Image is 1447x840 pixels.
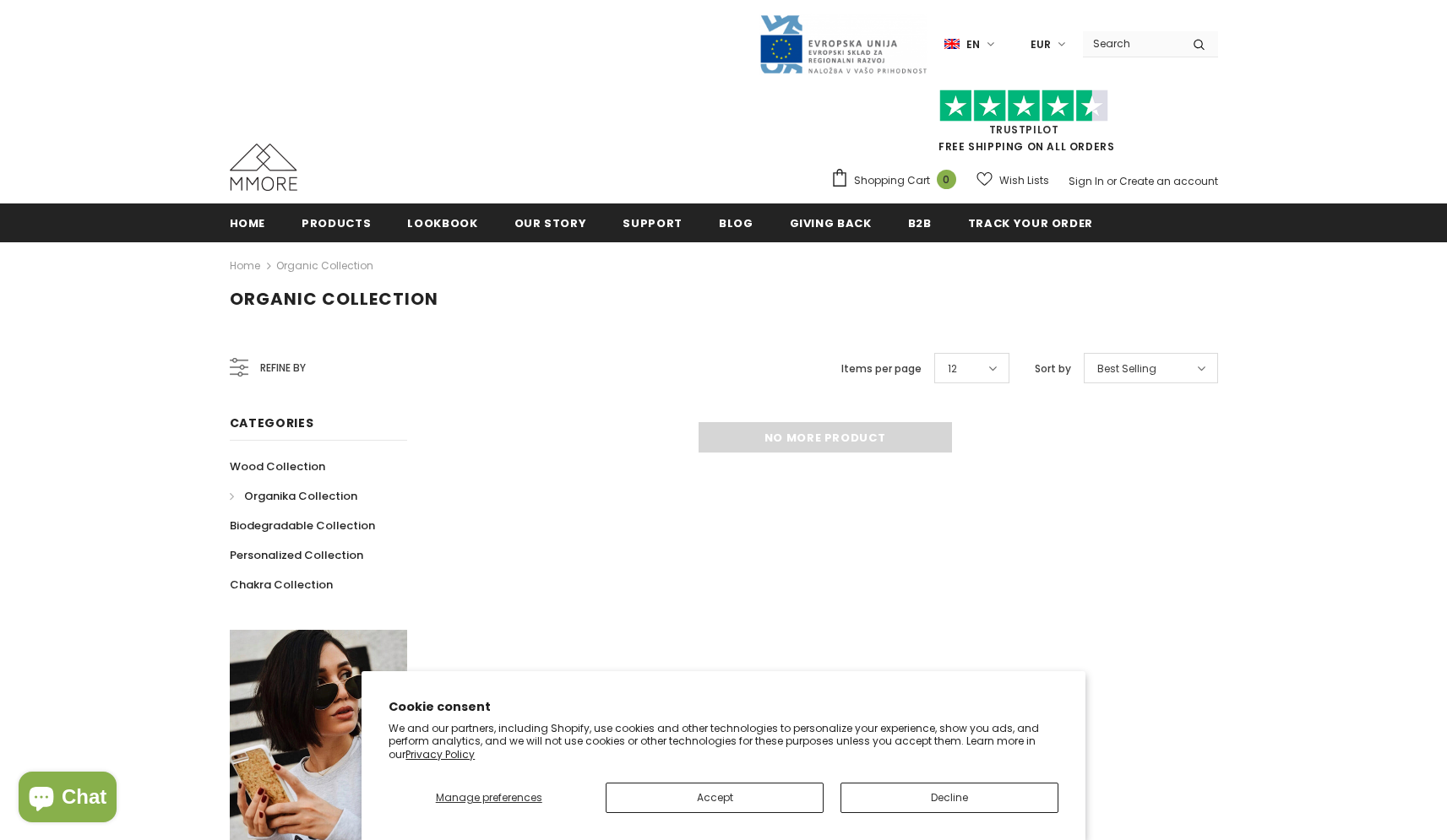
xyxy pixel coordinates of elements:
a: B2B [908,203,932,241]
span: Wood Collection [230,458,325,474]
a: Home [230,256,260,276]
a: Blog [719,203,753,241]
a: Wood Collection [230,452,325,481]
a: Our Story [514,203,587,241]
span: Personalized Collection [230,547,363,563]
span: Chakra Collection [230,577,333,593]
span: Giving back [790,215,872,231]
img: i-lang-1.png [944,37,960,51]
input: Search Site [1083,31,1180,56]
a: Biodegradable Collection [230,511,375,540]
span: en [966,36,980,53]
img: Javni Razpis [759,14,927,75]
span: FREE SHIPPING ON ALL ORDERS [830,97,1218,154]
span: Organika Collection [244,488,357,504]
p: We and our partners, including Shopify, use cookies and other technologies to personalize your ex... [389,722,1058,761]
a: Home [230,203,266,241]
a: Organic Collection [276,258,373,273]
a: Chakra Collection [230,570,333,599]
span: Wish Lists [999,172,1049,189]
img: Trust Pilot Stars [939,89,1108,122]
span: Lookbook [407,215,477,231]
span: Blog [719,215,753,231]
span: Categories [230,415,314,431]
a: Privacy Policy [405,747,475,761]
h2: Cookie consent [389,698,1058,716]
span: Home [230,215,266,231]
a: Javni Razpis [759,36,927,51]
a: Products [302,203,371,241]
span: Refine by [260,359,306,377]
a: Create an account [1119,174,1218,188]
label: Sort by [1035,360,1071,377]
a: Personalized Collection [230,540,363,570]
button: Accept [606,783,824,813]
span: Best Selling [1097,360,1156,377]
span: Biodegradable Collection [230,518,375,534]
a: Trustpilot [989,122,1059,137]
a: Track your order [968,203,1093,241]
span: or [1107,174,1117,188]
span: B2B [908,215,932,231]
span: Our Story [514,215,587,231]
a: Shopping Cart 0 [830,168,965,193]
a: Lookbook [407,203,477,241]
span: Track your order [968,215,1093,231]
span: support [623,215,683,231]
a: Organika Collection [230,481,357,511]
span: Products [302,215,371,231]
span: Shopping Cart [854,172,930,189]
span: EUR [1031,36,1051,53]
span: 12 [948,360,957,377]
a: Sign In [1069,174,1104,188]
a: support [623,203,683,241]
span: 0 [937,170,956,189]
button: Manage preferences [389,783,589,813]
span: Organic Collection [230,287,438,311]
a: Wish Lists [976,165,1049,195]
button: Decline [840,783,1058,813]
img: MMORE Cases [230,144,297,191]
span: Manage preferences [436,790,542,805]
inbox-online-store-chat: Shopify online store chat [14,772,122,826]
label: Items per page [841,360,922,377]
a: Giving back [790,203,872,241]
